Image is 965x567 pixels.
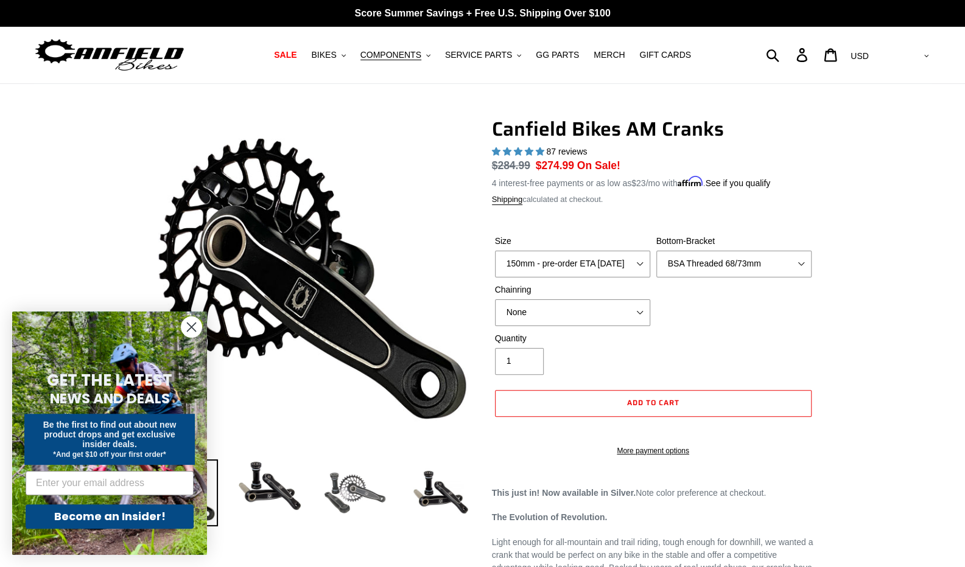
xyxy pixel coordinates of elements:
[633,47,697,63] a: GIFT CARDS
[639,50,691,60] span: GIFT CARDS
[492,195,523,205] a: Shipping
[26,471,194,495] input: Enter your email address
[530,47,585,63] a: GG PARTS
[50,389,170,408] span: NEWS AND DEALS
[268,47,303,63] a: SALE
[305,47,351,63] button: BIKES
[656,235,812,248] label: Bottom-Bracket
[495,390,812,417] button: Add to cart
[495,445,812,456] a: More payment options
[492,487,815,499] p: Note color preference at checkout.
[588,47,631,63] a: MERCH
[181,316,202,338] button: Close dialog
[354,47,437,63] button: COMPONENTS
[445,50,512,60] span: SERVICE PARTS
[546,147,587,156] span: 87 reviews
[495,332,650,345] label: Quantity
[407,459,474,526] img: Load image into Gallery viewer, CANFIELD-AM_DH-CRANKS
[492,174,771,190] p: 4 interest-free payments or as low as /mo with .
[47,369,172,391] span: GET THE LATEST
[311,50,336,60] span: BIKES
[439,47,527,63] button: SERVICE PARTS
[536,50,579,60] span: GG PARTS
[321,459,388,526] img: Load image into Gallery viewer, Canfield Bikes AM Cranks
[26,504,194,529] button: Become an Insider!
[43,420,177,449] span: Be the first to find out about new product drops and get exclusive insider deals.
[536,159,574,172] span: $274.99
[627,397,679,408] span: Add to cart
[33,36,186,74] img: Canfield Bikes
[577,158,620,173] span: On Sale!
[492,147,547,156] span: 4.97 stars
[492,512,608,522] strong: The Evolution of Revolution.
[53,450,166,459] span: *And get $10 off your first order*
[236,459,303,513] img: Load image into Gallery viewer, Canfield Cranks
[678,176,703,187] span: Affirm
[492,159,530,172] s: $284.99
[773,41,804,68] input: Search
[274,50,297,60] span: SALE
[492,117,815,141] h1: Canfield Bikes AM Cranks
[495,235,650,248] label: Size
[705,178,770,188] a: See if you qualify - Learn more about Affirm Financing (opens in modal)
[495,283,650,296] label: Chainring
[360,50,421,60] span: COMPONENTS
[631,178,645,188] span: $23
[594,50,625,60] span: MERCH
[492,193,815,206] div: calculated at checkout.
[492,488,636,498] strong: This just in! Now available in Silver.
